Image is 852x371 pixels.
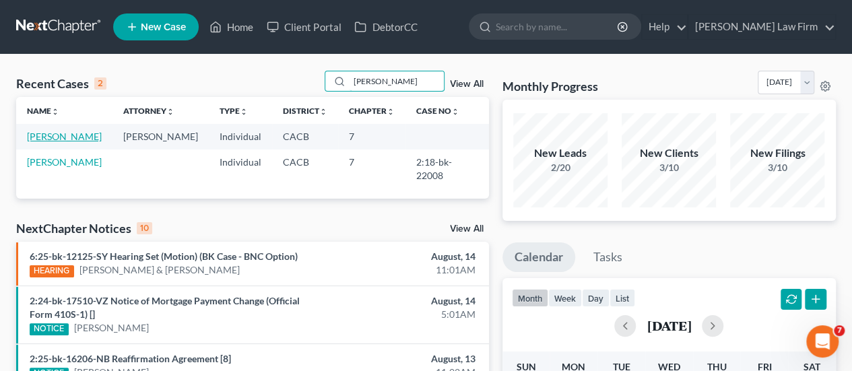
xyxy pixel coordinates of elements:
[141,22,186,32] span: New Case
[27,106,59,116] a: Nameunfold_more
[319,108,327,116] i: unfold_more
[416,106,459,116] a: Case Nounfold_more
[502,242,575,272] a: Calendar
[451,108,459,116] i: unfold_more
[335,352,475,366] div: August, 13
[283,106,327,116] a: Districtunfold_more
[610,289,635,307] button: list
[513,145,608,161] div: New Leads
[209,149,272,188] td: Individual
[496,14,619,39] input: Search by name...
[137,222,152,234] div: 10
[335,308,475,321] div: 5:01AM
[350,71,444,91] input: Search by name...
[260,15,348,39] a: Client Portal
[51,108,59,116] i: unfold_more
[502,78,598,94] h3: Monthly Progress
[335,263,475,277] div: 11:01AM
[272,149,338,188] td: CACB
[349,106,395,116] a: Chapterunfold_more
[450,224,484,234] a: View All
[335,294,475,308] div: August, 14
[335,250,475,263] div: August, 14
[74,321,149,335] a: [PERSON_NAME]
[622,145,716,161] div: New Clients
[220,106,248,116] a: Typeunfold_more
[240,108,248,116] i: unfold_more
[94,77,106,90] div: 2
[30,265,74,277] div: HEARING
[27,131,102,142] a: [PERSON_NAME]
[30,353,231,364] a: 2:25-bk-16206-NB Reaffirmation Agreement [8]
[622,161,716,174] div: 3/10
[348,15,424,39] a: DebtorCC
[27,156,102,168] a: [PERSON_NAME]
[513,161,608,174] div: 2/20
[688,15,835,39] a: [PERSON_NAME] Law Firm
[166,108,174,116] i: unfold_more
[647,318,691,333] h2: [DATE]
[30,295,300,320] a: 2:24-bk-17510-VZ Notice of Mortgage Payment Change (Official Form 410S-1) []
[30,323,69,335] div: NOTICE
[730,145,824,161] div: New Filings
[512,289,548,307] button: month
[806,325,839,358] iframe: Intercom live chat
[405,149,489,188] td: 2:18-bk-22008
[730,161,824,174] div: 3/10
[450,79,484,89] a: View All
[112,124,209,149] td: [PERSON_NAME]
[548,289,582,307] button: week
[581,242,634,272] a: Tasks
[834,325,845,336] span: 7
[387,108,395,116] i: unfold_more
[16,220,152,236] div: NextChapter Notices
[79,263,240,277] a: [PERSON_NAME] & [PERSON_NAME]
[203,15,260,39] a: Home
[209,124,272,149] td: Individual
[272,124,338,149] td: CACB
[582,289,610,307] button: day
[338,124,405,149] td: 7
[30,250,298,262] a: 6:25-bk-12125-SY Hearing Set (Motion) (BK Case - BNC Option)
[123,106,174,116] a: Attorneyunfold_more
[338,149,405,188] td: 7
[16,75,106,92] div: Recent Cases
[642,15,687,39] a: Help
